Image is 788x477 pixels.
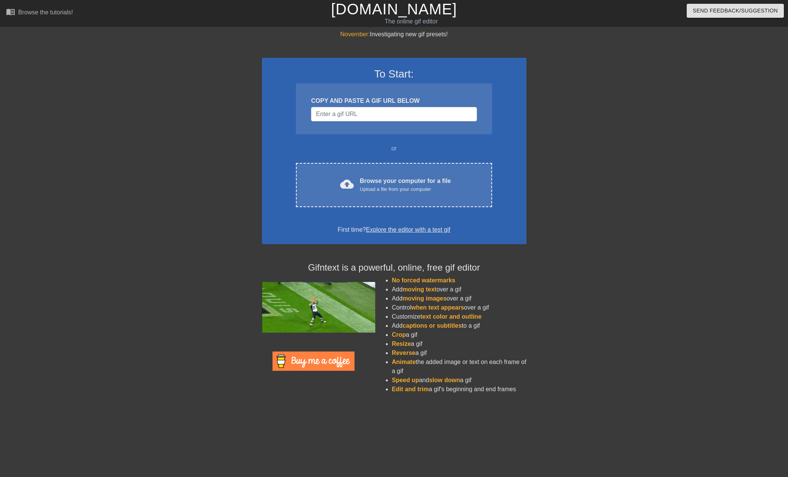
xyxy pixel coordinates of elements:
[392,358,526,376] li: the added image or text on each frame of a gif
[392,330,526,339] li: a gif
[262,30,526,39] div: Investigating new gif presets!
[360,186,451,193] div: Upload a file from your computer
[392,350,415,356] span: Reverse
[272,225,517,234] div: First time?
[687,4,784,18] button: Send Feedback/Suggestion
[392,312,526,321] li: Customize
[311,107,477,121] input: Username
[340,31,370,37] span: November:
[262,262,526,273] h4: Gifntext is a powerful, online, free gif editor
[360,177,451,193] div: Browse your computer for a file
[340,177,354,191] span: cloud_upload
[311,96,477,105] div: COPY AND PASTE A GIF URL BELOW
[403,322,461,329] span: captions or subtitles
[403,286,437,293] span: moving text
[6,7,15,16] span: menu_book
[392,376,526,385] li: and a gif
[429,377,460,383] span: slow down
[392,341,411,347] span: Resize
[392,277,455,283] span: No forced watermarks
[392,377,419,383] span: Speed up
[262,282,375,333] img: football_small.gif
[272,352,355,371] img: Buy Me A Coffee
[392,386,429,392] span: Edit and trim
[6,7,73,19] a: Browse the tutorials!
[411,304,464,311] span: when text appears
[272,68,517,81] h3: To Start:
[392,285,526,294] li: Add over a gif
[392,321,526,330] li: Add to a gif
[403,295,446,302] span: moving images
[282,144,507,153] div: or
[392,348,526,358] li: a gif
[392,339,526,348] li: a gif
[392,385,526,394] li: a gif's beginning and end frames
[266,17,556,26] div: The online gif editor
[366,226,450,233] a: Explore the editor with a test gif
[392,303,526,312] li: Control over a gif
[18,9,73,15] div: Browse the tutorials!
[693,6,778,15] span: Send Feedback/Suggestion
[420,313,481,320] span: text color and outline
[331,1,457,17] a: [DOMAIN_NAME]
[392,359,416,365] span: Animate
[392,331,406,338] span: Crop
[392,294,526,303] li: Add over a gif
